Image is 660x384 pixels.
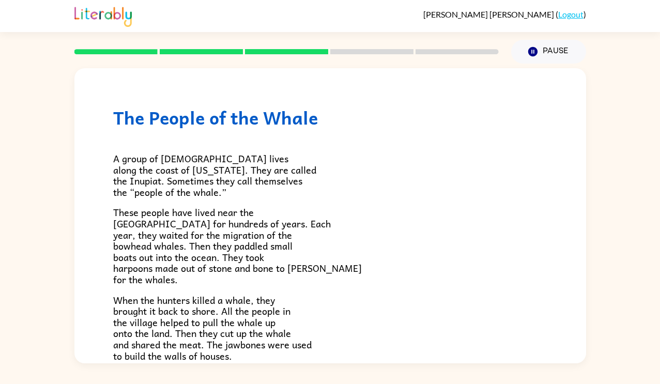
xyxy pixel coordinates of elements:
[113,107,547,128] h1: The People of the Whale
[113,205,362,287] span: These people have lived near the [GEOGRAPHIC_DATA] for hundreds of years. Each year, they waited ...
[558,9,584,19] a: Logout
[511,40,586,64] button: Pause
[423,9,556,19] span: [PERSON_NAME] [PERSON_NAME]
[74,4,132,27] img: Literably
[113,293,312,363] span: When the hunters killed a whale, they brought it back to shore. All the people in the village hel...
[423,9,586,19] div: ( )
[113,151,316,199] span: A group of [DEMOGRAPHIC_DATA] lives along the coast of [US_STATE]. They are called the Inupiat. S...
